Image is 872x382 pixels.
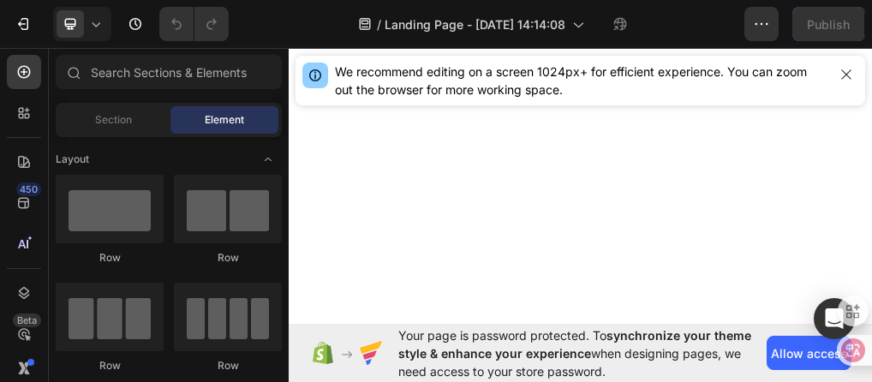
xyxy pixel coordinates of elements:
div: 450 [16,182,41,196]
div: Row [56,250,164,266]
span: Landing Page - [DATE] 14:14:08 [385,15,565,33]
span: Allow access [771,344,848,362]
button: Publish [792,7,864,41]
button: Allow access [767,336,851,370]
div: Beta [13,313,41,327]
span: Your page is password protected. To when designing pages, we need access to your store password. [398,326,767,380]
div: Publish [807,15,850,33]
span: Section [95,112,132,128]
div: Row [174,250,282,266]
span: synchronize your theme style & enhance your experience [398,328,751,361]
div: Undo/Redo [159,7,229,41]
span: Toggle open [254,146,282,173]
iframe: Design area [289,35,872,336]
div: Row [174,358,282,373]
div: We recommend editing on a screen 1024px+ for efficient experience. You can zoom out the browser f... [335,63,827,98]
input: Search Sections & Elements [56,55,282,89]
span: Layout [56,152,89,167]
span: / [377,15,381,33]
div: Row [56,358,164,373]
div: Open Intercom Messenger [814,298,855,339]
span: Element [205,112,244,128]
